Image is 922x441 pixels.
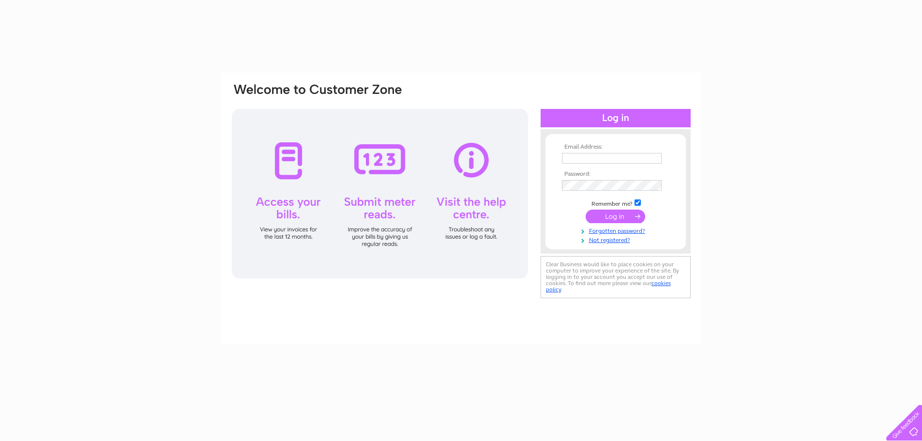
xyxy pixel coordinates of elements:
a: Forgotten password? [562,226,672,235]
input: Submit [586,210,645,223]
td: Remember me? [559,198,672,208]
th: Password: [559,171,672,178]
a: Not registered? [562,235,672,244]
th: Email Address: [559,144,672,151]
div: Clear Business would like to place cookies on your computer to improve your experience of the sit... [541,256,691,298]
a: cookies policy [546,280,671,293]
